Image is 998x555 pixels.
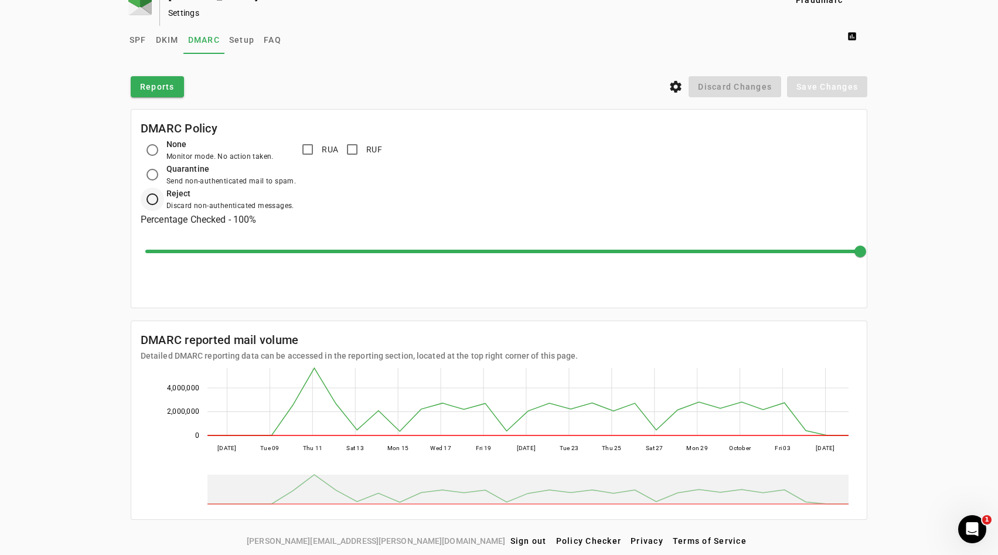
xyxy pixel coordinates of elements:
[141,349,578,362] mat-card-subtitle: Detailed DMARC reporting data can be accessed in the reporting section, located at the top right ...
[259,26,286,54] a: FAQ
[125,26,151,54] a: SPF
[346,445,364,451] text: Sat 13
[166,162,296,175] div: Quarantine
[217,445,237,451] text: [DATE]
[958,515,986,543] iframe: Intercom live chat
[166,175,296,187] div: Send non-authenticated mail to spam.
[729,445,751,451] text: October
[140,81,175,93] span: Reports
[151,26,183,54] a: DKIM
[131,76,184,97] button: Reports
[166,138,274,151] div: None
[430,445,451,451] text: Wed 17
[319,144,338,155] label: RUA
[229,36,254,44] span: Setup
[166,200,294,212] div: Discard non-authenticated messages.
[686,445,708,451] text: Mon 29
[364,144,382,155] label: RUF
[130,36,147,44] span: SPF
[247,534,505,547] span: [PERSON_NAME][EMAIL_ADDRESS][PERSON_NAME][DOMAIN_NAME]
[302,445,322,451] text: Thu 11
[476,445,492,451] text: Fri 19
[517,445,536,451] text: [DATE]
[387,445,409,451] text: Mon 15
[510,536,547,546] span: Sign out
[775,445,791,451] text: Fri 03
[167,384,199,392] text: 4,000,000
[195,431,199,440] text: 0
[264,36,281,44] span: FAQ
[668,530,751,551] button: Terms of Service
[168,7,742,19] div: Settings
[626,530,668,551] button: Privacy
[145,237,862,265] mat-slider: Percent
[631,536,663,546] span: Privacy
[982,515,992,525] span: 1
[816,445,835,451] text: [DATE]
[188,36,220,44] span: DMARC
[141,119,217,138] mat-card-title: DMARC Policy
[166,187,294,200] div: Reject
[156,36,179,44] span: DKIM
[166,151,274,162] div: Monitor mode. No action taken.
[224,26,259,54] a: Setup
[506,530,551,551] button: Sign out
[669,80,683,94] i: settings
[602,445,622,451] text: Thu 25
[560,445,579,451] text: Tue 23
[167,407,199,416] text: 2,000,000
[673,536,747,546] span: Terms of Service
[141,331,578,349] mat-card-title: DMARC reported mail volume
[551,530,626,551] button: Policy Checker
[260,445,280,451] text: Tue 09
[646,445,663,451] text: Sat 27
[141,212,857,228] h3: Percentage Checked - 100%
[556,536,622,546] span: Policy Checker
[183,26,224,54] a: DMARC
